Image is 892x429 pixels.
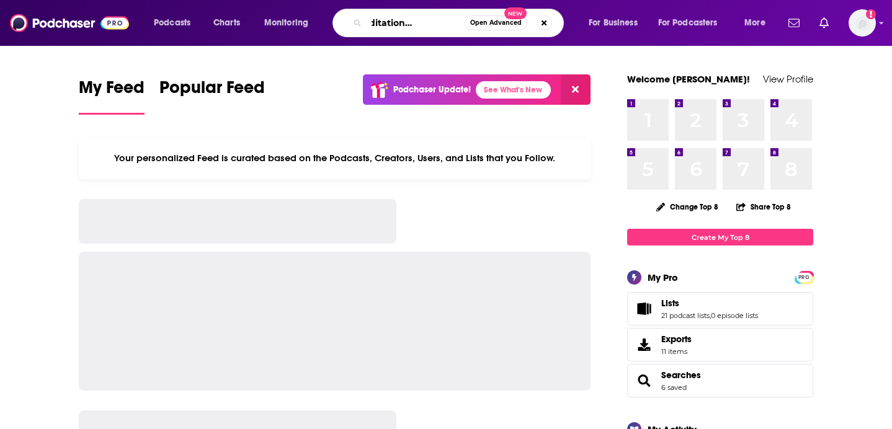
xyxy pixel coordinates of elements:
[661,334,692,345] span: Exports
[10,11,129,35] img: Podchaser - Follow, Share and Rate Podcasts
[631,300,656,317] a: Lists
[580,13,653,33] button: open menu
[367,13,465,33] input: Search podcasts, credits, & more...
[661,347,692,356] span: 11 items
[711,311,758,320] a: 0 episode lists
[649,199,726,214] button: Change Top 8
[145,13,207,33] button: open menu
[736,195,792,219] button: Share Top 8
[159,77,265,105] span: Popular Feed
[470,20,522,26] span: Open Advanced
[661,311,710,320] a: 21 podcast lists
[205,13,248,33] a: Charts
[849,9,876,37] button: Show profile menu
[736,13,781,33] button: open menu
[627,292,813,325] span: Lists
[264,14,308,32] span: Monitoring
[79,77,145,105] span: My Feed
[658,14,718,32] span: For Podcasters
[814,12,834,33] a: Show notifications dropdown
[504,7,527,19] span: New
[648,272,678,283] div: My Pro
[631,372,656,389] a: Searches
[661,369,701,381] a: Searches
[744,14,765,32] span: More
[763,73,813,85] a: View Profile
[213,14,240,32] span: Charts
[650,13,736,33] button: open menu
[661,298,679,309] span: Lists
[627,229,813,245] a: Create My Top 8
[79,137,591,179] div: Your personalized Feed is curated based on the Podcasts, Creators, Users, and Lists that you Follow.
[796,273,811,282] span: PRO
[627,73,750,85] a: Welcome [PERSON_NAME]!
[627,364,813,397] span: Searches
[661,298,758,309] a: Lists
[159,77,265,115] a: Popular Feed
[589,14,638,32] span: For Business
[866,9,876,19] svg: Add a profile image
[849,9,876,37] span: Logged in as megcassidy
[465,15,527,30] button: Open AdvancedNew
[154,14,190,32] span: Podcasts
[393,84,471,95] p: Podchaser Update!
[710,311,711,320] span: ,
[661,383,687,392] a: 6 saved
[344,9,576,37] div: Search podcasts, credits, & more...
[796,272,811,281] a: PRO
[476,81,551,99] a: See What's New
[256,13,324,33] button: open menu
[849,9,876,37] img: User Profile
[631,336,656,353] span: Exports
[79,77,145,115] a: My Feed
[783,12,805,33] a: Show notifications dropdown
[627,328,813,361] a: Exports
